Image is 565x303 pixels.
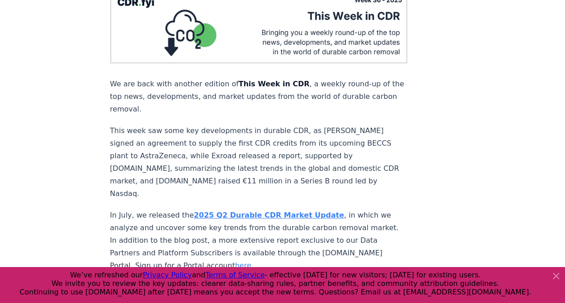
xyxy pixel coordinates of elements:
[239,80,310,88] strong: This Week in CDR
[194,211,344,219] a: 2025 Q2 Durable CDR Market Update
[235,261,251,270] a: here
[110,78,408,116] p: We are back with another edition of , a weekly round-up of the top news, developments, and market...
[110,125,408,200] p: This week saw some key developments in durable CDR, as [PERSON_NAME] signed an agreement to suppl...
[110,209,408,272] p: In July, we released the , in which we analyze and uncover some key trends from the durable carbo...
